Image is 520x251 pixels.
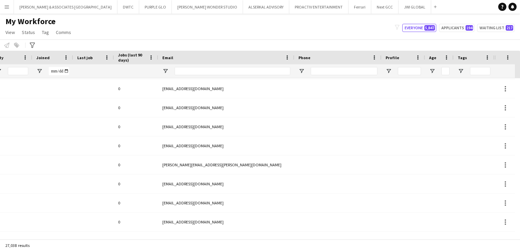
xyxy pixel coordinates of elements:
[386,68,392,74] button: Open Filter Menu
[158,79,294,98] div: [EMAIL_ADDRESS][DOMAIN_NAME]
[298,68,305,74] button: Open Filter Menu
[311,67,377,75] input: Phone Filter Input
[36,68,43,74] button: Open Filter Menu
[162,68,168,74] button: Open Filter Menu
[429,55,436,60] span: Age
[158,232,294,250] div: [EMAIL_ADDRESS][DOMAIN_NAME]
[298,55,310,60] span: Phone
[39,28,52,37] a: Tag
[114,136,158,155] div: 0
[175,67,290,75] input: Email Filter Input
[28,41,36,49] app-action-btn: Advanced filters
[53,28,74,37] a: Comms
[114,174,158,193] div: 0
[398,67,421,75] input: Profile Filter Input
[243,0,289,14] button: ALSERKAL ADVISORY
[139,0,172,14] button: PURPLE GLO
[56,29,71,35] span: Comms
[399,0,431,14] button: JWI GLOBAL
[477,24,515,32] button: Waiting list217
[429,68,435,74] button: Open Filter Menu
[158,194,294,212] div: [EMAIL_ADDRESS][DOMAIN_NAME]
[289,0,348,14] button: PROACTIV ENTERTAINMENT
[36,55,50,60] span: Joined
[158,98,294,117] div: [EMAIL_ADDRESS][DOMAIN_NAME]
[348,0,371,14] button: Ferrari
[466,25,473,31] span: 194
[458,68,464,74] button: Open Filter Menu
[114,79,158,98] div: 0
[114,232,158,250] div: 0
[114,117,158,136] div: 0
[42,29,49,35] span: Tag
[470,67,490,75] input: Tags Filter Input
[162,55,173,60] span: Email
[117,0,139,14] button: DWTC
[49,67,69,75] input: Joined Filter Input
[19,28,38,37] a: Status
[402,24,436,32] button: Everyone5,847
[424,25,435,31] span: 5,847
[22,29,35,35] span: Status
[158,136,294,155] div: [EMAIL_ADDRESS][DOMAIN_NAME]
[5,16,55,27] span: My Workforce
[5,29,15,35] span: View
[114,98,158,117] div: 0
[118,52,146,63] span: Jobs (last 90 days)
[439,24,474,32] button: Applicants194
[506,25,513,31] span: 217
[114,213,158,231] div: 0
[3,28,18,37] a: View
[77,55,93,60] span: Last job
[441,67,450,75] input: Age Filter Input
[158,117,294,136] div: [EMAIL_ADDRESS][DOMAIN_NAME]
[158,174,294,193] div: [EMAIL_ADDRESS][DOMAIN_NAME]
[158,213,294,231] div: [EMAIL_ADDRESS][DOMAIN_NAME]
[14,0,117,14] button: [PERSON_NAME] & ASSOCIATES [GEOGRAPHIC_DATA]
[371,0,399,14] button: Next GCC
[386,55,399,60] span: Profile
[172,0,243,14] button: [PERSON_NAME] WONDER STUDIO
[158,155,294,174] div: [PERSON_NAME][EMAIL_ADDRESS][PERSON_NAME][DOMAIN_NAME]
[114,155,158,174] div: 0
[8,67,28,75] input: City Filter Input
[114,194,158,212] div: 0
[458,55,467,60] span: Tags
